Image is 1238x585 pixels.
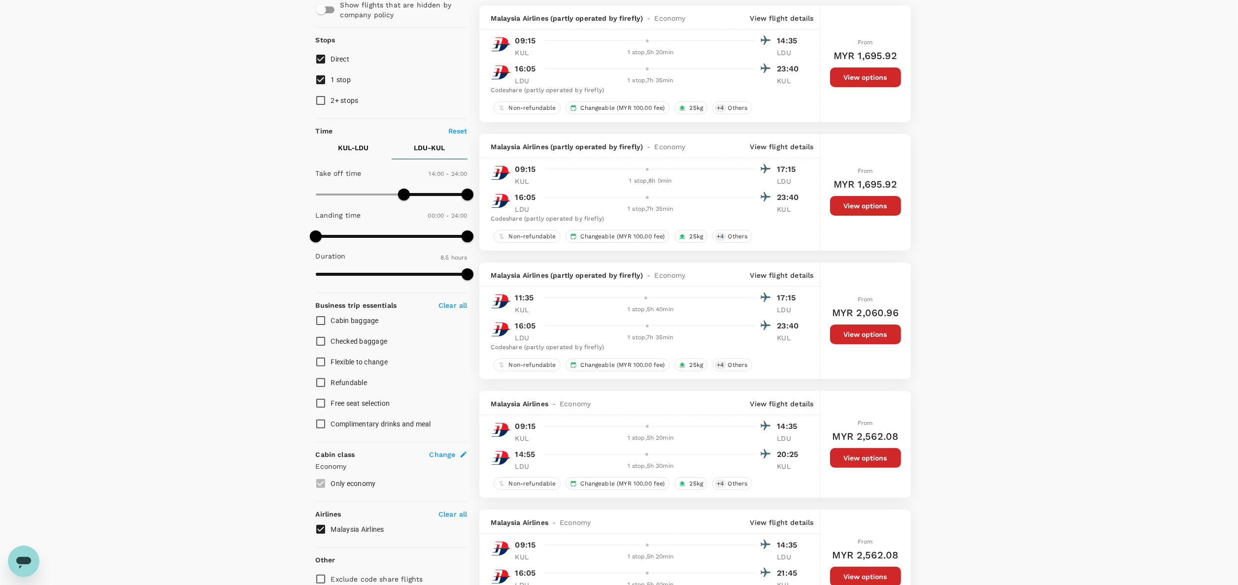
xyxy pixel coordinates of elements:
span: From [858,39,873,46]
p: View flight details [750,13,814,23]
div: Non-refundable [494,358,561,371]
span: Changeable (MYR 100.00 fee) [577,232,669,241]
p: KUL [515,176,540,186]
p: LDU - KUL [414,143,445,153]
p: LDU [777,305,802,315]
p: 16:05 [515,192,536,203]
span: From [858,420,873,426]
div: 25kg [674,358,708,371]
p: 16:05 [515,63,536,75]
div: Non-refundable [494,477,561,490]
span: Malaysia Airlines [491,399,549,409]
span: Others [724,232,752,241]
h6: MYR 2,060.96 [832,305,899,321]
p: LDU [515,204,540,214]
button: View options [830,325,901,344]
p: KUL [777,461,802,471]
p: KUL [515,433,540,443]
span: From [858,538,873,545]
img: MH [491,63,511,82]
img: MH [491,292,511,311]
div: Codeshare (partly operated by firefly) [491,214,802,224]
p: Landing time [316,210,361,220]
span: - [643,270,654,280]
span: Refundable [331,379,368,387]
p: 17:15 [777,292,802,304]
img: MH [491,34,511,54]
div: 1 stop , 7h 35min [546,76,756,86]
p: 09:15 [515,35,536,47]
span: Non-refundable [505,232,560,241]
button: View options [830,196,901,216]
span: Malaysia Airlines (partly operated by firefly) [491,270,643,280]
p: LDU [515,333,540,343]
span: + 4 [715,232,726,241]
span: Direct [331,55,350,63]
h6: MYR 2,562.08 [833,428,899,444]
p: KUL [515,552,540,562]
span: Cabin baggage [331,317,379,325]
div: +4Others [712,358,752,371]
span: - [643,142,654,152]
span: From [858,167,873,174]
div: Codeshare (partly operated by firefly) [491,343,802,353]
p: KUL [515,48,540,58]
p: Take off time [316,168,362,178]
div: 25kg [674,477,708,490]
p: 16:05 [515,320,536,332]
span: Economy [655,142,686,152]
p: 23:40 [777,192,802,203]
span: Economy [655,13,686,23]
p: 11:35 [515,292,534,304]
span: Changeable (MYR 100.00 fee) [577,480,669,488]
h6: MYR 2,562.08 [833,547,899,563]
span: - [548,399,560,409]
img: MH [491,420,511,440]
span: - [548,518,560,527]
p: 14:55 [515,449,535,460]
p: Duration [316,251,346,261]
p: 21:45 [777,567,802,579]
div: +4Others [712,477,752,490]
span: Changeable (MYR 100.00 fee) [577,104,669,112]
span: Change [430,450,456,459]
p: LDU [777,48,802,58]
span: Economy [560,399,591,409]
button: View options [830,448,901,468]
span: 1 stop [331,76,351,84]
iframe: Button to launch messaging window [8,546,39,577]
span: Changeable (MYR 100.00 fee) [577,361,669,369]
span: Malaysia Airlines (partly operated by firefly) [491,142,643,152]
p: 09:15 [515,163,536,175]
span: Free seat selection [331,399,390,407]
img: MH [491,539,511,558]
p: 23:40 [777,63,802,75]
div: 1 stop , 5h 20min [546,48,756,58]
span: Economy [560,518,591,527]
span: Economy [655,270,686,280]
div: 1 stop , 5h 20min [546,552,756,562]
span: Malaysia Airlines [331,525,384,533]
p: 09:15 [515,421,536,432]
strong: Cabin class [316,451,355,458]
span: From [858,296,873,303]
span: 2+ stops [331,97,359,104]
p: Exclude code share flights [331,574,423,584]
span: Malaysia Airlines (partly operated by firefly) [491,13,643,23]
div: 25kg [674,230,708,243]
p: 14:35 [777,35,802,47]
span: Others [724,480,752,488]
p: LDU [777,552,802,562]
p: View flight details [750,518,814,527]
h6: MYR 1,695.92 [834,48,897,64]
div: Changeable (MYR 100.00 fee) [566,477,669,490]
span: Others [724,104,752,112]
p: LDU [515,76,540,86]
p: Time [316,126,333,136]
div: 1 stop , 5h 40min [546,305,756,315]
span: 25kg [686,361,707,369]
p: 23:40 [777,320,802,332]
div: +4Others [712,230,752,243]
div: 1 stop , 7h 35min [546,333,756,343]
strong: Airlines [316,510,341,518]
